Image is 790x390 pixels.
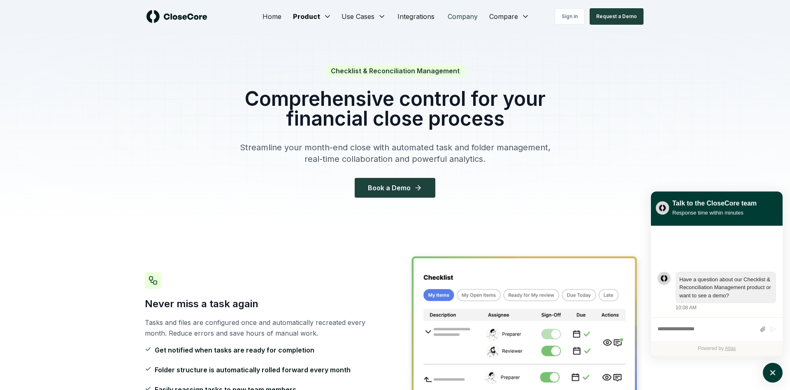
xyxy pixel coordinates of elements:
button: Product [288,8,337,25]
div: atlas-message-bubble [676,272,776,304]
div: atlas-composer [658,322,776,337]
a: Atlas [725,346,736,351]
button: Book a Demo [355,178,435,198]
div: atlas-message-text [679,276,772,300]
span: Compare [489,12,518,21]
a: Home [256,8,288,25]
h1: Comprehensive control for your financial close process [237,89,553,128]
p: Tasks and files are configured once and automatically recreated every month. Reduce errors and sa... [145,317,385,339]
a: Sign in [555,8,585,25]
button: Compare [484,8,534,25]
div: atlas-ticket [651,226,783,356]
h3: Never miss a task again [145,297,385,311]
p: Streamline your month-end close with automated task and folder management, real-time collaboratio... [237,142,553,165]
div: Talk to the CloseCore team [672,199,757,208]
span: Use Cases [342,12,374,21]
div: 10:08 AM [676,304,697,311]
img: logo [146,10,207,23]
div: atlas-window [651,191,783,356]
button: Attach files by clicking or dropping files here [760,326,766,333]
div: Powered by [651,341,783,356]
span: Checklist & Reconciliation Management [326,65,465,77]
div: atlas-message [658,272,776,312]
button: atlas-launcher [763,363,783,383]
div: Response time within minutes [672,208,757,217]
a: Company [441,8,484,25]
button: Use Cases [337,8,391,25]
a: Integrations [391,8,441,25]
span: Get notified when tasks are ready for completion [155,345,314,355]
span: Folder structure is automatically rolled forward every month [155,365,351,375]
div: Friday, August 29, 10:08 AM [676,272,776,312]
img: yblje5SQxOoZuw2TcITt_icon.png [656,201,669,215]
div: atlas-message-author-avatar [658,272,671,285]
button: Request a Demo [590,8,644,25]
span: Product [293,12,320,21]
